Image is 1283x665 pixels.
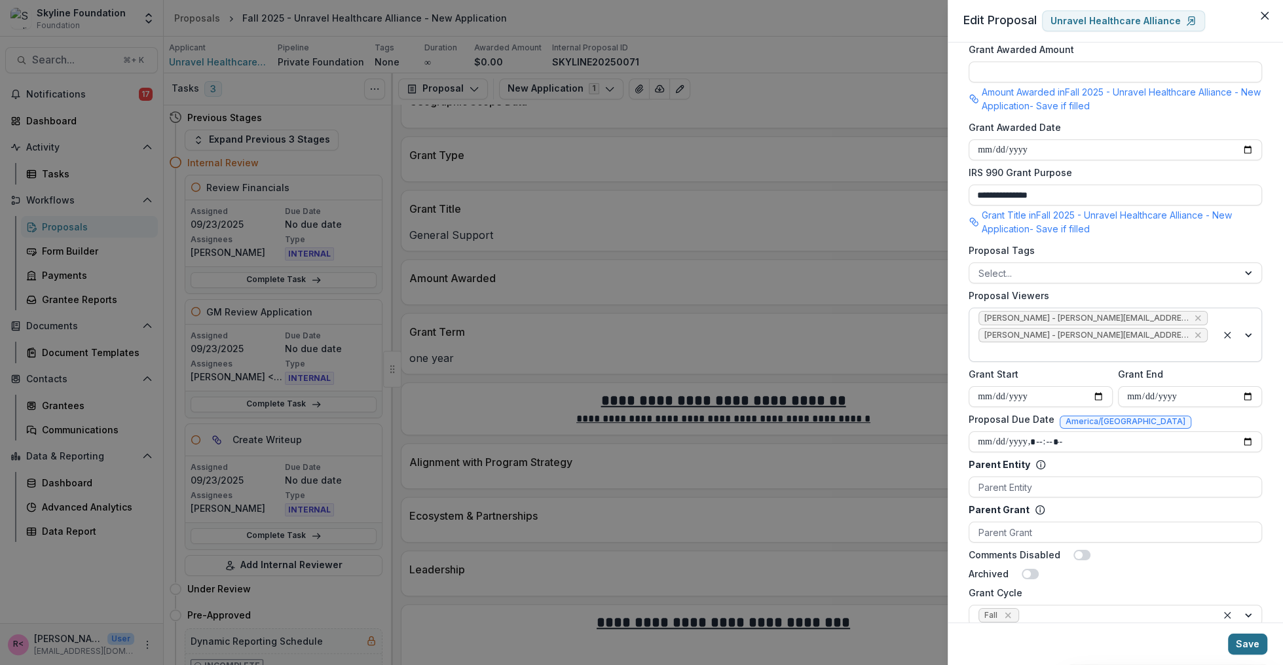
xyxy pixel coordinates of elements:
[969,548,1060,562] label: Comments Disabled
[1042,10,1205,31] a: Unravel Healthcare Alliance
[969,567,1009,581] label: Archived
[969,120,1254,134] label: Grant Awarded Date
[1219,327,1235,343] div: Clear selected options
[1066,417,1185,426] span: America/[GEOGRAPHIC_DATA]
[969,367,1105,381] label: Grant Start
[984,611,997,620] span: Fall
[982,85,1262,113] p: Amount Awarded in Fall 2025 - Unravel Healthcare Alliance - New Application - Save if filled
[963,13,1037,27] span: Edit Proposal
[1118,367,1254,381] label: Grant End
[969,586,1254,600] label: Grant Cycle
[969,289,1254,302] label: Proposal Viewers
[969,43,1254,56] label: Grant Awarded Amount
[984,331,1189,340] span: [PERSON_NAME] - [PERSON_NAME][EMAIL_ADDRESS][DOMAIN_NAME]
[969,166,1254,179] label: IRS 990 Grant Purpose
[982,208,1262,236] p: Grant Title in Fall 2025 - Unravel Healthcare Alliance - New Application - Save if filled
[1228,634,1267,655] button: Save
[1193,312,1203,325] div: Remove Eddie Whitfield - eddie@skylinefoundation.org
[969,458,1030,471] p: Parent Entity
[969,503,1030,516] p: Parent Grant
[969,412,1054,426] label: Proposal Due Date
[1001,609,1014,622] div: Remove Fall
[984,314,1189,323] span: [PERSON_NAME] - [PERSON_NAME][EMAIL_ADDRESS][DOMAIN_NAME]
[1051,16,1181,27] p: Unravel Healthcare Alliance
[1254,5,1275,26] button: Close
[969,243,1254,257] label: Proposal Tags
[1193,329,1203,342] div: Remove Tanya Taiwo - tanya@skylinefoundation.org
[1219,607,1235,623] div: Clear selected options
